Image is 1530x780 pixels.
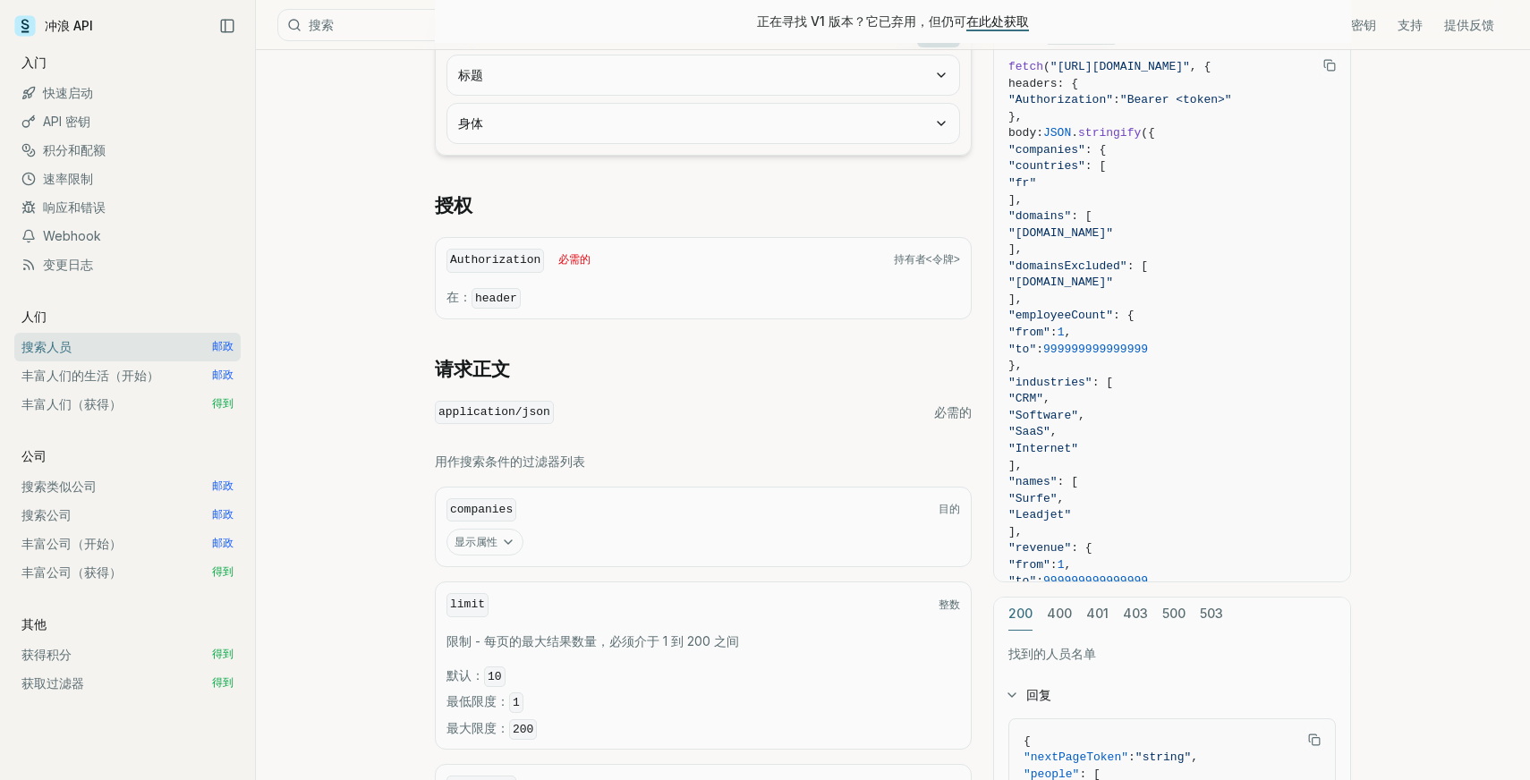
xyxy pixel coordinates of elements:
[1024,750,1128,764] span: "nextPageToken"
[446,249,544,273] code: Authorization
[472,288,521,309] code: header
[1008,209,1071,223] span: "domains"
[757,13,966,29] font: 正在寻找 V1 版本？它已弃用，但仍可
[1200,606,1223,621] font: 503
[14,250,241,279] a: 变更日志
[14,361,241,390] a: 丰富人们的生活（开始） 邮政
[14,222,241,250] a: Webhook
[558,254,591,267] font: 必需的
[1127,259,1148,273] span: : [
[1008,409,1078,422] span: "Software"
[1085,143,1106,157] span: : {
[497,693,509,708] font: ：
[1008,159,1085,173] span: "countries"
[1064,558,1071,572] span: ,
[1058,492,1065,505] span: ,
[1316,52,1343,79] button: 复制文本
[21,479,97,494] font: 搜索类似公司
[14,333,241,361] a: 搜索人员 邮政
[43,228,101,243] font: Webhook
[1008,459,1023,472] span: ],
[1123,606,1148,621] font: 403
[455,535,497,548] font: 显示属性
[458,67,483,82] font: 标题
[1008,176,1036,190] span: "fr"
[1043,60,1050,73] span: (
[1008,475,1058,488] span: "names"
[1043,574,1148,588] span: 999999999999999
[446,529,523,555] button: 显示属性
[939,599,960,612] font: 整数
[14,530,241,558] a: 丰富公司（开始） 邮政
[1008,359,1023,372] span: },
[1008,425,1050,438] span: "SaaS"
[1043,392,1050,405] span: ,
[1026,687,1051,702] font: 回复
[1008,110,1023,123] span: },
[21,616,47,632] font: 其他
[446,633,739,649] font: 限制 - 每页的最大结果数量，必须介于 1 到 200 之间
[1058,475,1078,488] span: : [
[1120,93,1232,106] span: "Bearer <token>"
[1008,492,1058,505] span: "Surfe"
[1008,93,1113,106] span: "Authorization"
[939,504,960,516] font: 目的
[21,647,72,662] font: 获得积分
[21,675,84,691] font: 获取过滤器
[21,536,122,551] font: 丰富公司（开始）
[1050,558,1058,572] span: :
[21,396,122,411] font: 丰富人们（获得）
[1191,750,1198,764] span: ,
[1398,17,1423,32] font: 支持
[446,693,497,708] font: 最低限度
[1008,442,1078,455] span: "Internet"
[446,593,489,617] code: limit
[497,720,509,735] font: ：
[1008,326,1050,339] span: "from"
[1128,750,1135,764] span: :
[45,18,93,33] font: 冲浪 API
[1036,574,1043,588] span: :
[212,480,234,493] font: 邮政
[1050,60,1190,73] span: "[URL][DOMAIN_NAME]"
[472,667,484,682] font: ：
[21,309,47,324] font: 人们
[435,194,472,216] font: 授权
[212,369,234,382] font: 邮政
[1008,292,1023,306] span: ],
[994,672,1350,718] button: 回复
[21,448,47,463] font: 公司
[212,677,234,690] font: 得到
[1008,646,1096,661] font: 找到的人员名单
[1008,60,1043,73] span: fetch
[509,692,523,713] code: 1
[1064,326,1071,339] span: ,
[14,13,93,39] a: 冲浪 API
[14,107,241,136] a: API 密钥
[1058,326,1065,339] span: 1
[212,341,234,353] font: 邮政
[1113,93,1120,106] span: :
[1008,242,1023,256] span: ],
[1008,574,1036,588] span: "to"
[1050,425,1058,438] span: ,
[214,13,241,39] button: 折叠侧边栏
[1113,309,1134,322] span: : {
[21,507,72,522] font: 搜索公司
[1008,392,1043,405] span: "CRM"
[1301,726,1328,753] button: 复制文本
[1008,508,1071,521] span: "Leadjet"
[509,719,537,740] code: 200
[894,254,960,267] font: 持有者<令牌>
[21,564,122,580] font: 丰富公司（获得）
[934,404,972,420] font: 必需的
[212,398,234,411] font: 得到
[1043,126,1071,140] span: JSON
[212,509,234,521] font: 邮政
[43,114,90,129] font: API 密钥
[14,558,241,587] a: 丰富公司（获得） 得到
[21,339,72,354] font: 搜索人员
[1008,226,1113,240] span: "[DOMAIN_NAME]"
[446,667,472,682] font: 默认
[14,390,241,419] a: 丰富人们（获得） 得到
